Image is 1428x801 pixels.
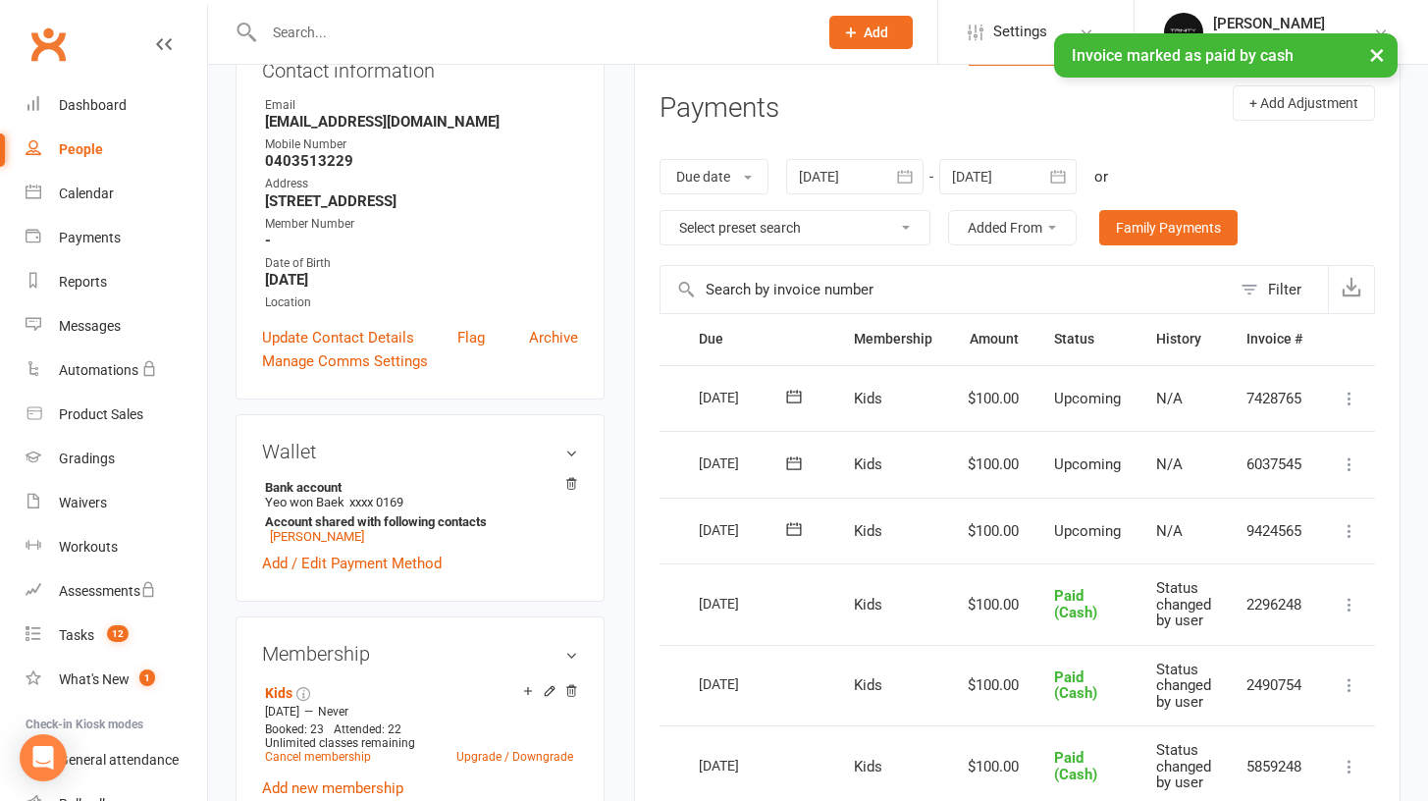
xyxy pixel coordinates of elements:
[265,96,578,115] div: Email
[854,596,882,614] span: Kids
[1229,645,1320,726] td: 2490754
[265,750,371,764] a: Cancel membership
[26,738,207,782] a: General attendance kiosk mode
[661,266,1231,313] input: Search by invoice number
[864,25,888,40] span: Add
[265,705,299,719] span: [DATE]
[26,260,207,304] a: Reports
[265,232,578,249] strong: -
[262,643,578,665] h3: Membership
[139,669,155,686] span: 1
[456,750,573,764] a: Upgrade / Downgrade
[26,304,207,348] a: Messages
[1229,498,1320,564] td: 9424565
[262,326,414,349] a: Update Contact Details
[265,135,578,154] div: Mobile Number
[26,481,207,525] a: Waivers
[1233,85,1375,121] button: + Add Adjustment
[699,588,789,618] div: [DATE]
[1054,587,1097,621] span: Paid (Cash)
[59,97,127,113] div: Dashboard
[265,294,578,312] div: Location
[265,175,578,193] div: Address
[26,83,207,128] a: Dashboard
[26,437,207,481] a: Gradings
[265,215,578,234] div: Member Number
[699,514,789,545] div: [DATE]
[59,539,118,555] div: Workouts
[1156,455,1183,473] span: N/A
[26,172,207,216] a: Calendar
[699,448,789,478] div: [DATE]
[262,552,442,575] a: Add / Edit Payment Method
[1213,32,1325,50] div: Trinity BJJ Pty Ltd
[334,722,401,736] span: Attended: 22
[265,254,578,273] div: Date of Birth
[1054,522,1121,540] span: Upcoming
[26,658,207,702] a: What's New1
[26,614,207,658] a: Tasks 12
[26,128,207,172] a: People
[1054,455,1121,473] span: Upcoming
[1156,390,1183,407] span: N/A
[1054,668,1097,703] span: Paid (Cash)
[829,16,913,49] button: Add
[59,362,138,378] div: Automations
[950,431,1036,498] td: $100.00
[260,704,578,720] div: —
[1138,314,1229,364] th: History
[1229,563,1320,645] td: 2296248
[699,668,789,699] div: [DATE]
[660,93,779,124] h3: Payments
[265,113,578,131] strong: [EMAIL_ADDRESS][DOMAIN_NAME]
[854,522,882,540] span: Kids
[660,159,768,194] button: Due date
[26,525,207,569] a: Workouts
[1036,314,1138,364] th: Status
[265,152,578,170] strong: 0403513229
[1156,661,1211,711] span: Status changed by user
[1156,579,1211,629] span: Status changed by user
[59,583,156,599] div: Assessments
[457,326,485,349] a: Flag
[262,349,428,373] a: Manage Comms Settings
[59,274,107,290] div: Reports
[59,406,143,422] div: Product Sales
[1099,210,1238,245] a: Family Payments
[950,314,1036,364] th: Amount
[26,393,207,437] a: Product Sales
[349,495,403,509] span: xxxx 0169
[1156,741,1211,791] span: Status changed by user
[836,314,950,364] th: Membership
[318,705,348,719] span: Never
[20,734,67,781] div: Open Intercom Messenger
[1164,13,1203,52] img: thumb_image1712106278.png
[1359,33,1395,76] button: ×
[265,685,292,701] a: Kids
[681,314,836,364] th: Due
[265,736,415,750] span: Unlimited classes remaining
[262,779,403,797] a: Add new membership
[1054,33,1398,78] div: Invoice marked as paid by cash
[993,10,1047,54] span: Settings
[59,186,114,201] div: Calendar
[950,498,1036,564] td: $100.00
[59,141,103,157] div: People
[950,365,1036,432] td: $100.00
[854,455,882,473] span: Kids
[950,645,1036,726] td: $100.00
[26,569,207,614] a: Assessments
[270,529,364,544] a: [PERSON_NAME]
[1094,165,1108,188] div: or
[24,20,73,69] a: Clubworx
[59,451,115,466] div: Gradings
[59,627,94,643] div: Tasks
[1231,266,1328,313] button: Filter
[854,390,882,407] span: Kids
[699,750,789,780] div: [DATE]
[1054,390,1121,407] span: Upcoming
[59,318,121,334] div: Messages
[1268,278,1301,301] div: Filter
[1054,749,1097,783] span: Paid (Cash)
[948,210,1077,245] button: Added From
